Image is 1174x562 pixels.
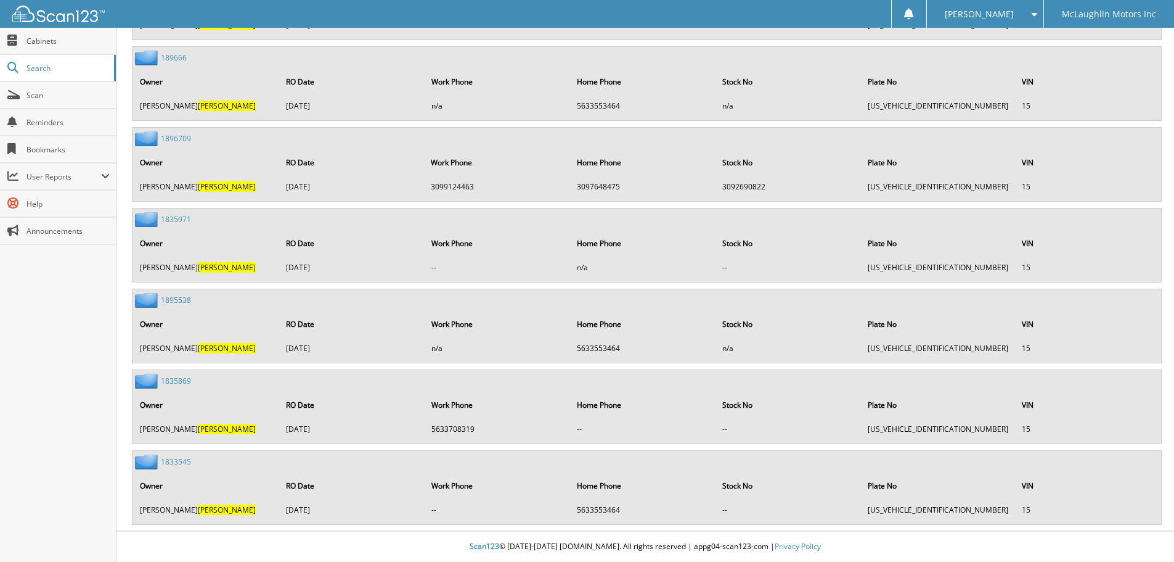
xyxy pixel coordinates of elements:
span: Scan123 [470,541,499,552]
th: Stock No [716,231,860,256]
th: Stock No [716,69,860,94]
img: folder2.png [135,131,161,146]
span: [PERSON_NAME] [198,181,256,192]
td: n/a [425,338,569,358]
a: 1833545 [161,457,191,467]
img: folder2.png [135,292,161,308]
th: Owner [134,473,279,498]
th: Owner [134,150,279,175]
a: 1895538 [161,295,191,305]
th: Home Phone [571,392,715,418]
th: Stock No [716,312,860,337]
a: 189666 [161,52,187,63]
th: Owner [134,69,279,94]
th: RO Date [280,150,424,175]
td: [PERSON_NAME] [134,257,279,278]
td: [PERSON_NAME] [134,500,279,520]
td: 3097648475 [571,176,715,197]
span: [PERSON_NAME] [945,10,1014,18]
td: [US_VEHICLE_IDENTIFICATION_NUMBER] [862,500,1014,520]
td: [DATE] [280,500,424,520]
iframe: Chat Widget [1112,503,1174,562]
th: Plate No [862,392,1014,418]
th: Work Phone [425,473,569,498]
th: Work Phone [425,150,569,175]
td: 5633553464 [571,500,715,520]
span: [PERSON_NAME] [198,424,256,434]
th: Work Phone [425,312,569,337]
th: Work Phone [425,69,569,94]
td: 5633553464 [571,338,715,358]
th: Owner [134,231,279,256]
td: 5633553464 [571,96,715,116]
a: 1835869 [161,376,191,386]
span: Help [26,199,110,209]
td: [DATE] [280,419,424,439]
img: folder2.png [135,50,161,65]
th: VIN [1016,69,1160,94]
th: Owner [134,312,279,337]
div: © [DATE]-[DATE] [DOMAIN_NAME]. All rights reserved | appg04-scan123-com | [116,532,1174,562]
th: Home Phone [571,231,715,256]
span: Search [26,63,108,73]
td: 15 [1016,176,1160,197]
td: [US_VEHICLE_IDENTIFICATION_NUMBER] [862,96,1014,116]
th: RO Date [280,69,424,94]
th: Plate No [862,231,1014,256]
span: Bookmarks [26,144,110,155]
span: User Reports [26,171,101,182]
th: Stock No [716,473,860,498]
span: Reminders [26,117,110,128]
img: folder2.png [135,373,161,389]
img: folder2.png [135,454,161,469]
td: -- [716,500,860,520]
th: RO Date [280,392,424,418]
td: [PERSON_NAME] [134,96,279,116]
th: Home Phone [571,69,715,94]
th: RO Date [280,312,424,337]
td: 15 [1016,500,1160,520]
td: -- [571,419,715,439]
th: VIN [1016,231,1160,256]
span: [PERSON_NAME] [198,343,256,353]
th: Stock No [716,150,860,175]
td: 15 [1016,338,1160,358]
th: Owner [134,392,279,418]
span: [PERSON_NAME] [198,101,256,111]
th: VIN [1016,312,1160,337]
td: -- [716,419,860,439]
td: [DATE] [280,257,424,278]
td: 3092690822 [716,176,860,197]
td: -- [425,257,569,278]
th: RO Date [280,473,424,498]
td: [PERSON_NAME] [134,176,279,197]
th: Home Phone [571,150,715,175]
th: VIN [1016,150,1160,175]
td: 15 [1016,257,1160,278]
td: 15 [1016,96,1160,116]
th: VIN [1016,473,1160,498]
td: [US_VEHICLE_IDENTIFICATION_NUMBER] [862,419,1014,439]
span: McLaughlin Motors Inc [1062,10,1156,18]
th: VIN [1016,392,1160,418]
td: n/a [716,96,860,116]
td: [DATE] [280,176,424,197]
span: Cabinets [26,36,110,46]
th: Plate No [862,473,1014,498]
span: [PERSON_NAME] [198,262,256,273]
td: [US_VEHICLE_IDENTIFICATION_NUMBER] [862,257,1014,278]
th: Home Phone [571,312,715,337]
td: [US_VEHICLE_IDENTIFICATION_NUMBER] [862,338,1014,358]
span: [PERSON_NAME] [198,505,256,515]
th: Home Phone [571,473,715,498]
td: n/a [425,96,569,116]
td: -- [425,500,569,520]
td: n/a [571,257,715,278]
td: [DATE] [280,96,424,116]
th: Plate No [862,69,1014,94]
a: Privacy Policy [775,541,821,552]
span: Announcements [26,226,110,236]
td: n/a [716,338,860,358]
td: [US_VEHICLE_IDENTIFICATION_NUMBER] [862,176,1014,197]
